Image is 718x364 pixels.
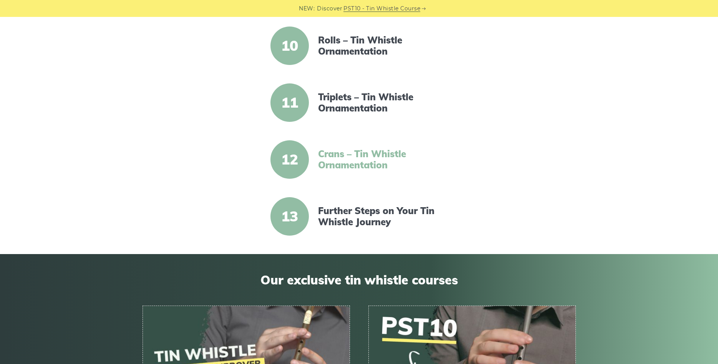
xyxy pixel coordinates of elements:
[318,205,450,228] a: Further Steps on Your Tin Whistle Journey
[270,140,309,179] span: 12
[270,83,309,122] span: 11
[318,91,450,114] a: Triplets – Tin Whistle Ornamentation
[299,4,315,13] span: NEW:
[270,197,309,236] span: 13
[318,148,450,171] a: Crans – Tin Whistle Ornamentation
[317,4,342,13] span: Discover
[143,273,576,287] span: Our exclusive tin whistle courses
[343,4,420,13] a: PST10 - Tin Whistle Course
[318,35,450,57] a: Rolls – Tin Whistle Ornamentation
[270,27,309,65] span: 10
